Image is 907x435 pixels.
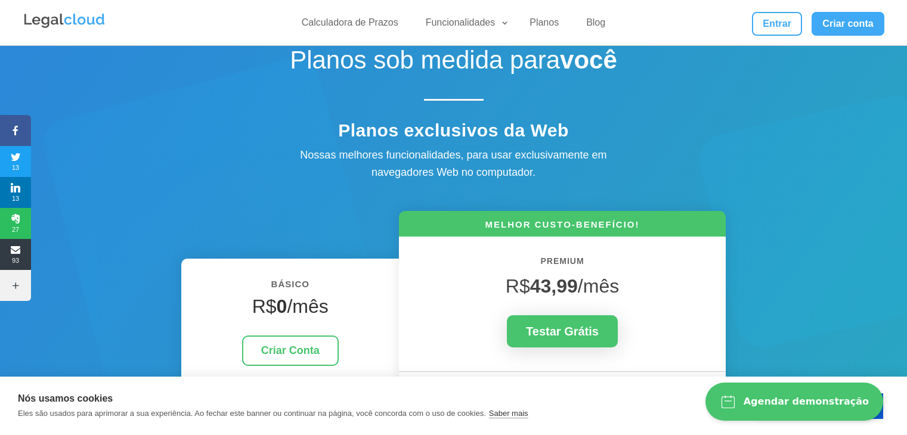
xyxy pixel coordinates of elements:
[245,120,663,147] h4: Planos exclusivos da Web
[199,276,381,298] h6: BÁSICO
[245,45,663,81] h1: Planos sob medida para
[199,295,381,324] h4: R$ /mês
[295,17,405,34] a: Calculadora de Prazos
[752,12,802,36] a: Entrar
[242,335,339,366] a: Criar Conta
[522,17,566,34] a: Planos
[812,12,884,36] a: Criar conta
[419,17,510,34] a: Funcionalidades
[506,275,619,297] span: R$ /mês
[23,12,106,30] img: Legalcloud Logo
[399,218,726,237] h6: MELHOR CUSTO-BENEFÍCIO!
[560,46,617,74] strong: você
[507,315,618,347] a: Testar Grátis
[18,393,113,403] strong: Nós usamos cookies
[275,147,633,181] div: Nossas melhores funcionalidades, para usar exclusivamente em navegadores Web no computador.
[277,296,287,317] strong: 0
[579,17,612,34] a: Blog
[417,254,708,275] h6: PREMIUM
[23,21,106,32] a: Logo da Legalcloud
[489,409,528,418] a: Saber mais
[530,275,578,297] strong: 43,99
[18,409,486,418] p: Eles são usados para aprimorar a sua experiência. Ao fechar este banner ou continuar na página, v...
